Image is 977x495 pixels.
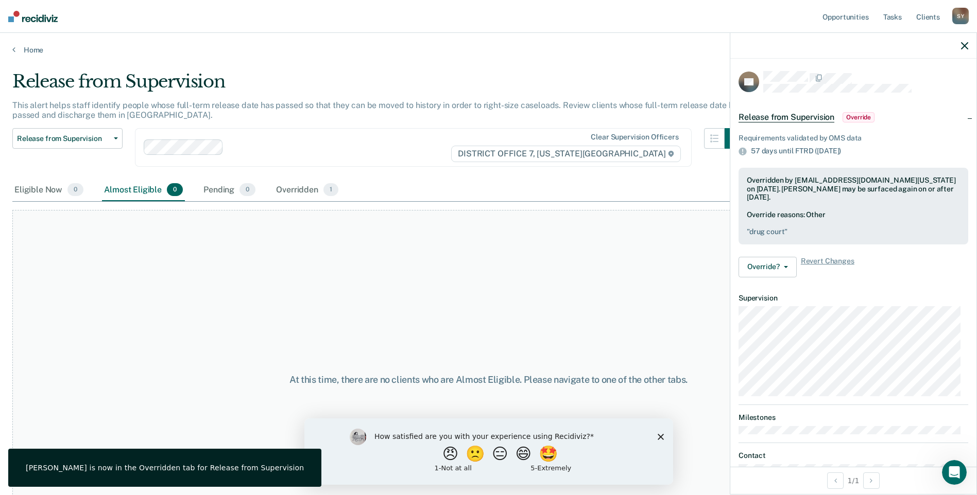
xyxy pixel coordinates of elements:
[251,374,727,385] div: At this time, there are no clients who are Almost Eligible. Please navigate to one of the other t...
[739,451,968,460] dt: Contact
[323,183,338,197] span: 1
[843,112,875,122] span: Override
[747,210,960,236] div: Override reasons: Other
[747,227,960,236] pre: " drug court "
[739,112,834,122] span: Release from Supervision
[17,134,110,143] span: Release from Supervision
[67,183,83,197] span: 0
[12,100,742,120] p: This alert helps staff identify people whose full-term release date has passed so that they can b...
[12,71,745,100] div: Release from Supervision
[26,463,304,472] div: [PERSON_NAME] is now in the Overridden tab for Release from Supervision
[239,183,255,197] span: 0
[739,413,968,422] dt: Milestones
[201,179,258,202] div: Pending
[952,8,969,24] div: S Y
[739,134,968,143] div: Requirements validated by OMS data
[801,257,854,277] span: Revert Changes
[12,179,85,202] div: Eligible Now
[827,472,844,489] button: Previous Opportunity
[451,146,680,162] span: DISTRICT OFFICE 7, [US_STATE][GEOGRAPHIC_DATA]
[591,133,678,142] div: Clear supervision officers
[739,257,797,277] button: Override?
[730,467,976,494] div: 1 / 1
[274,179,340,202] div: Overridden
[8,11,58,22] img: Recidiviz
[942,460,967,485] iframe: Intercom live chat
[304,418,673,485] iframe: Survey by Kim from Recidiviz
[747,176,960,202] div: Overridden by [EMAIL_ADDRESS][DOMAIN_NAME][US_STATE] on [DATE]. [PERSON_NAME] may be surfaced aga...
[730,101,976,134] div: Release from SupervisionOverride
[863,472,880,489] button: Next Opportunity
[739,294,968,303] dt: Supervision
[167,183,183,197] span: 0
[12,45,965,55] a: Home
[751,147,968,155] div: 57 days until FTRD ([DATE])
[102,179,185,202] div: Almost Eligible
